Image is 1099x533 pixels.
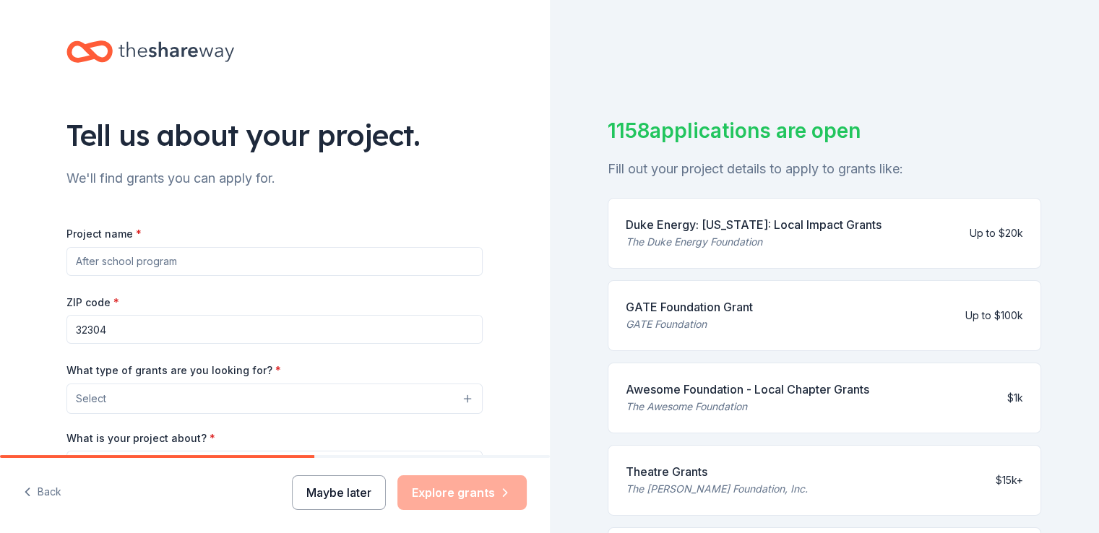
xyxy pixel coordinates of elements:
button: Back [23,477,61,508]
div: $1k [1007,389,1023,407]
div: Up to $100k [965,307,1023,324]
div: The Duke Energy Foundation [626,233,882,251]
button: Select [66,383,483,414]
button: Maybe later [292,475,386,510]
input: After school program [66,247,483,276]
label: What type of grants are you looking for? [66,363,281,378]
div: The [PERSON_NAME] Foundation, Inc. [626,480,808,498]
div: GATE Foundation [626,316,753,333]
label: ZIP code [66,295,119,310]
div: Tell us about your project. [66,115,483,155]
input: 12345 (U.S. only) [66,315,483,344]
div: Awesome Foundation - Local Chapter Grants [626,381,869,398]
div: We'll find grants you can apply for. [66,167,483,190]
div: 1158 applications are open [608,116,1042,146]
div: Duke Energy: [US_STATE]: Local Impact Grants [626,216,882,233]
div: Up to $20k [970,225,1023,242]
span: Select [76,390,106,407]
div: The Awesome Foundation [626,398,869,415]
label: What is your project about? [66,431,215,446]
div: Fill out your project details to apply to grants like: [608,157,1042,181]
div: Theatre Grants [626,463,808,480]
div: $15k+ [996,472,1023,489]
div: GATE Foundation Grant [626,298,753,316]
label: Project name [66,227,142,241]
